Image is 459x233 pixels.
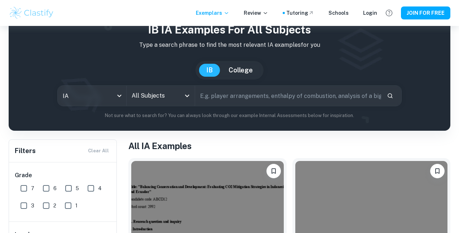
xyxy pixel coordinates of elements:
[328,9,349,17] a: Schools
[430,164,445,178] button: Please log in to bookmark exemplars
[384,90,396,102] button: Search
[14,22,445,38] h1: IB IA examples for all subjects
[221,64,260,77] button: College
[53,202,56,210] span: 2
[401,6,450,19] button: JOIN FOR FREE
[199,64,220,77] button: IB
[244,9,268,17] p: Review
[31,202,34,210] span: 3
[266,164,281,178] button: Please log in to bookmark exemplars
[195,86,381,106] input: E.g. player arrangements, enthalpy of combustion, analysis of a big city...
[182,91,192,101] button: Open
[286,9,314,17] a: Tutoring
[15,171,111,180] h6: Grade
[58,86,126,106] div: IA
[75,202,78,210] span: 1
[383,7,395,19] button: Help and Feedback
[196,9,229,17] p: Exemplars
[15,146,36,156] h6: Filters
[31,184,34,192] span: 7
[76,184,79,192] span: 5
[98,184,102,192] span: 4
[14,41,445,49] p: Type a search phrase to find the most relevant IA examples for you
[9,6,54,20] img: Clastify logo
[14,112,445,119] p: Not sure what to search for? You can always look through our example Internal Assessments below f...
[128,139,450,152] h1: All IA Examples
[363,9,377,17] a: Login
[53,184,57,192] span: 6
